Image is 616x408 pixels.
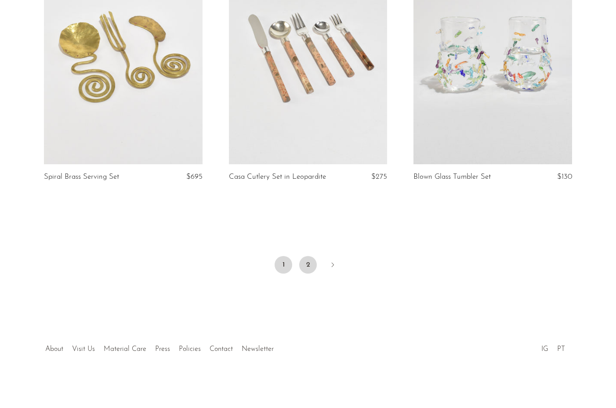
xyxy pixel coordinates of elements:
[104,346,146,353] a: Material Care
[413,173,491,181] a: Blown Glass Tumbler Set
[72,346,95,353] a: Visit Us
[275,256,292,274] span: 1
[186,173,203,181] span: $695
[557,173,572,181] span: $130
[210,346,233,353] a: Contact
[537,339,569,355] ul: Social Medias
[44,173,119,181] a: Spiral Brass Serving Set
[41,339,278,355] ul: Quick links
[155,346,170,353] a: Press
[371,173,387,181] span: $275
[299,256,317,274] a: 2
[557,346,565,353] a: PT
[541,346,548,353] a: IG
[179,346,201,353] a: Policies
[229,173,326,181] a: Casa Cutlery Set in Leopardite
[45,346,63,353] a: About
[324,256,341,275] a: Next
